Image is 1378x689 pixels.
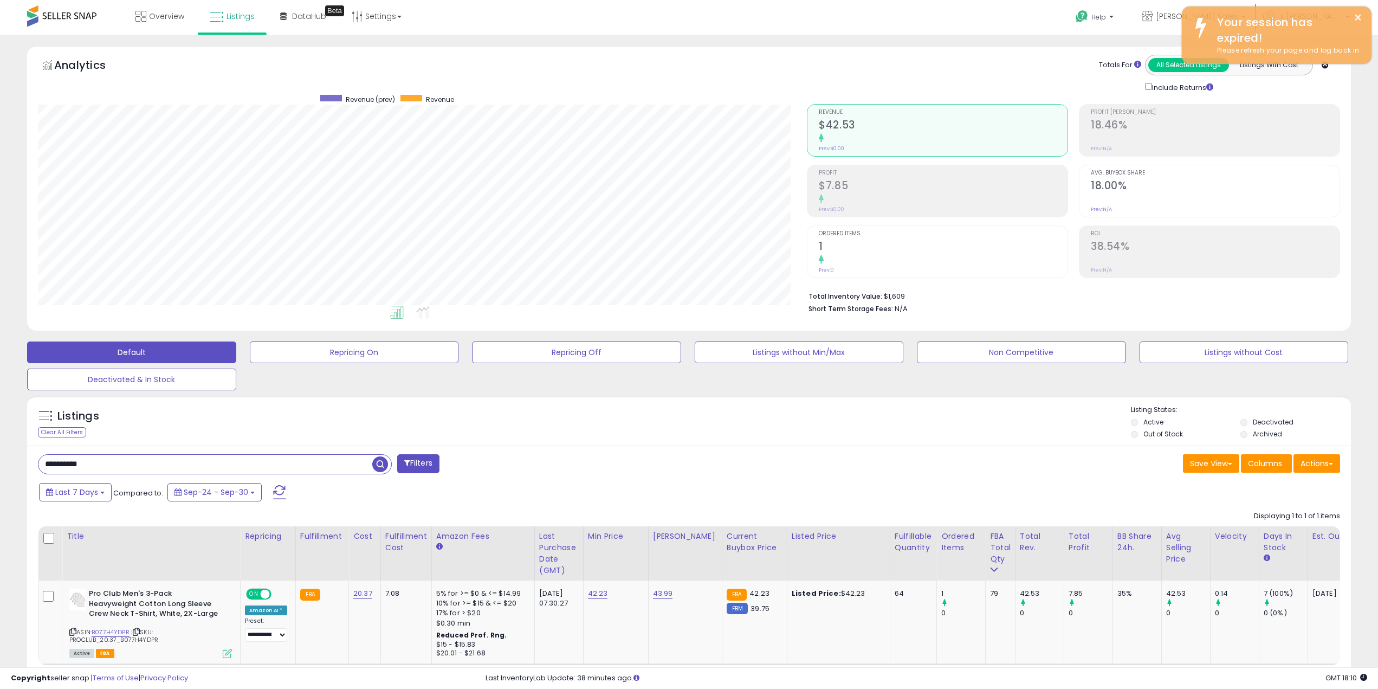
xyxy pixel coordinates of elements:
span: Listings [227,11,255,22]
small: Days In Stock. [1264,553,1270,563]
div: 7.85 [1069,589,1112,598]
div: Fulfillment Cost [385,531,427,553]
div: 79 [990,589,1007,598]
span: Revenue [819,110,1068,115]
div: Clear All Filters [38,427,86,437]
small: Amazon Fees. [436,542,443,552]
span: | SKU: PROCLUB_20.37_B077H4YDPR [69,628,158,644]
div: 0 [1215,608,1259,618]
div: Totals For [1099,60,1141,70]
span: FBA [96,649,114,658]
div: Current Buybox Price [727,531,782,553]
div: 35% [1117,589,1153,598]
label: Archived [1253,429,1282,439]
div: Avg Selling Price [1166,531,1206,565]
span: Overview [149,11,184,22]
div: Last Purchase Date (GMT) [539,531,579,576]
span: N/A [895,304,908,314]
h2: 18.46% [1091,119,1340,133]
a: 20.37 [353,588,372,599]
small: Prev: N/A [1091,145,1112,152]
div: Repricing [245,531,291,542]
small: Prev: $0.00 [819,145,844,152]
div: 0 [1166,608,1210,618]
span: All listings currently available for purchase on Amazon [69,649,94,658]
div: Amazon Fees [436,531,530,542]
div: Amazon AI * [245,606,287,615]
a: B077H4YDPR [92,628,130,637]
b: Pro Club Men's 3-Pack Heavyweight Cotton Long Sleeve Crew Neck T-Shirt, White, 2X-Large [89,589,221,622]
span: Help [1091,12,1106,22]
div: Title [67,531,236,542]
div: FBA Total Qty [990,531,1011,565]
div: Ordered Items [941,531,981,553]
div: 17% for > $20 [436,608,526,618]
h5: Listings [57,409,99,424]
div: Cost [353,531,376,542]
div: 10% for >= $15 & <= $20 [436,598,526,608]
li: $1,609 [808,289,1332,302]
span: ON [247,590,261,599]
i: Get Help [1075,10,1089,23]
small: Prev: N/A [1091,206,1112,213]
div: 0 [1069,608,1112,618]
div: 42.53 [1020,589,1064,598]
button: Last 7 Days [39,483,112,501]
small: FBA [300,589,320,601]
span: ROI [1091,231,1340,237]
a: 43.99 [653,588,673,599]
div: Days In Stock [1264,531,1303,553]
span: Revenue [426,95,454,104]
small: Prev: N/A [1091,267,1112,273]
div: 5% for >= $0 & <= $14.99 [436,589,526,598]
p: Listing States: [1131,405,1351,415]
button: Repricing On [250,342,459,363]
label: Deactivated [1253,417,1293,427]
span: Avg. Buybox Share [1091,170,1340,176]
label: Active [1143,417,1163,427]
small: Prev: $0.00 [819,206,844,213]
div: BB Share 24h. [1117,531,1157,553]
strong: Copyright [11,673,50,683]
span: [PERSON_NAME] Sales [1156,11,1238,22]
div: 7.08 [385,589,423,598]
h2: $7.85 [819,179,1068,194]
small: Prev: 0 [819,267,834,273]
span: Revenue (prev) [346,95,395,104]
h2: 38.54% [1091,240,1340,255]
div: 1 [941,589,985,598]
button: Listings With Cost [1228,58,1309,72]
button: Deactivated & In Stock [27,369,236,390]
div: Velocity [1215,531,1254,542]
div: seller snap | | [11,673,188,684]
div: $20.01 - $21.68 [436,649,526,658]
div: [PERSON_NAME] [653,531,717,542]
div: 0.14 [1215,589,1259,598]
b: Listed Price: [792,588,841,598]
button: Sep-24 - Sep-30 [167,483,262,501]
button: Listings without Min/Max [695,342,904,363]
div: $42.23 [792,589,882,598]
span: Last 7 Days [55,487,98,498]
button: Repricing Off [472,342,681,363]
div: ASIN: [69,589,232,657]
a: Terms of Use [93,673,139,683]
div: $0.30 min [436,619,526,628]
div: [DATE] 07:30:27 [539,589,575,608]
div: Fulfillable Quantity [895,531,932,553]
div: 42.53 [1166,589,1210,598]
small: FBA [727,589,747,601]
span: 39.75 [751,603,769,614]
span: OFF [270,590,287,599]
label: Out of Stock [1143,429,1183,439]
span: Sep-24 - Sep-30 [184,487,248,498]
div: Displaying 1 to 1 of 1 items [1254,511,1340,521]
b: Total Inventory Value: [808,292,882,301]
div: Please refresh your page and log back in [1209,46,1363,56]
h2: 18.00% [1091,179,1340,194]
div: 64 [895,589,928,598]
div: Last InventoryLab Update: 38 minutes ago. [486,673,1367,684]
img: 31fMYM5wadL._SL40_.jpg [69,589,86,610]
span: Columns [1248,458,1282,469]
h5: Analytics [54,57,127,75]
